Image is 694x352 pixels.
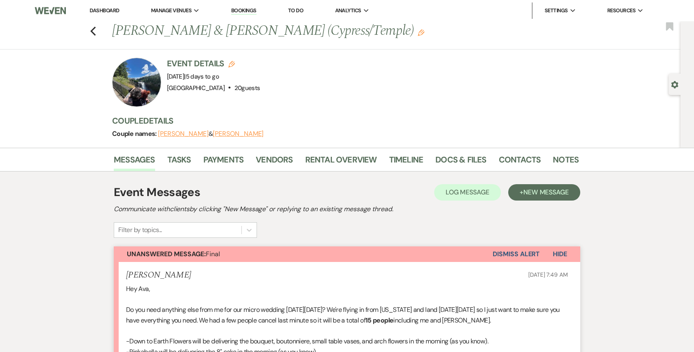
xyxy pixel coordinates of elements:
[231,7,257,15] a: Bookings
[493,246,540,262] button: Dismiss Alert
[607,7,635,15] span: Resources
[418,29,424,36] button: Edit
[126,336,568,347] p: -Down to Earth Flowers will be delivering the bouquet, boutonniere, small table vases, and arch f...
[112,21,479,41] h1: [PERSON_NAME] & [PERSON_NAME] (Cypress/Temple)
[528,271,568,278] span: [DATE] 7:49 AM
[114,246,493,262] button: Unanswered Message:Final
[335,7,361,15] span: Analytics
[126,270,191,280] h5: [PERSON_NAME]
[158,131,209,137] button: [PERSON_NAME]
[167,58,260,69] h3: Event Details
[184,72,219,81] span: |
[127,250,206,258] strong: Unanswered Message:
[305,153,377,171] a: Rental Overview
[508,184,580,201] button: +New Message
[434,184,501,201] button: Log Message
[256,153,293,171] a: Vendors
[545,7,568,15] span: Settings
[213,131,264,137] button: [PERSON_NAME]
[540,246,580,262] button: Hide
[126,305,568,325] p: Do you need anything else from me for our micro wedding [DATE][DATE]? We're flying in from [US_ST...
[671,80,678,88] button: Open lead details
[389,153,424,171] a: Timeline
[158,130,264,138] span: &
[553,250,567,258] span: Hide
[35,2,66,19] img: Weven Logo
[435,153,486,171] a: Docs & Files
[446,188,489,196] span: Log Message
[186,72,219,81] span: 5 days to go
[151,7,192,15] span: Manage Venues
[114,153,155,171] a: Messages
[114,184,200,201] h1: Event Messages
[203,153,244,171] a: Payments
[234,84,260,92] span: 20 guests
[114,204,580,214] h2: Communicate with clients by clicking "New Message" or replying to an existing message thread.
[167,153,191,171] a: Tasks
[365,316,393,325] strong: 15 people
[553,153,579,171] a: Notes
[112,129,158,138] span: Couple names:
[288,7,303,14] a: To Do
[112,115,570,126] h3: Couple Details
[167,84,225,92] span: [GEOGRAPHIC_DATA]
[167,72,219,81] span: [DATE]
[126,284,568,294] p: Hey Ava,
[118,225,162,235] div: Filter by topics...
[127,250,220,258] span: Final
[499,153,541,171] a: Contacts
[523,188,569,196] span: New Message
[90,7,119,14] a: Dashboard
